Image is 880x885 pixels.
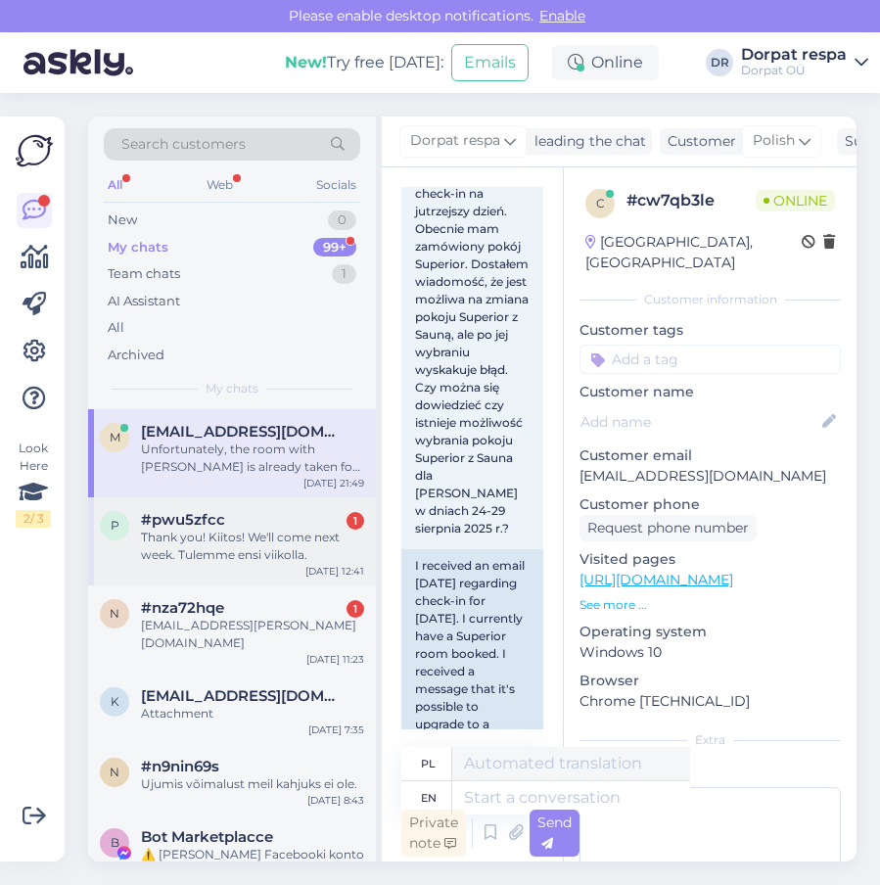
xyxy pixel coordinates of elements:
[108,292,180,311] div: AI Assistant
[312,172,360,198] div: Socials
[537,814,572,852] span: Send
[660,131,736,152] div: Customer
[410,130,500,152] span: Dorpat respa
[110,606,119,621] span: n
[579,445,841,466] p: Customer email
[141,423,345,441] span: mariuszspecht1992@gmail.com
[347,600,364,618] div: 1
[579,622,841,642] p: Operating system
[111,835,119,850] span: B
[285,51,443,74] div: Try free [DATE]:
[313,238,356,257] div: 99+
[579,671,841,691] p: Browser
[141,828,273,846] span: Bot Marketplacce
[753,130,795,152] span: Polish
[596,196,605,210] span: c
[285,53,327,71] b: New!
[552,45,659,80] div: Online
[401,810,466,857] div: Private note
[141,599,224,617] span: #nza72hqe
[111,694,119,709] span: k
[328,210,356,230] div: 0
[141,705,364,722] div: Attachment
[579,382,841,402] p: Customer name
[203,172,237,198] div: Web
[579,291,841,308] div: Customer information
[421,781,437,815] div: en
[741,47,847,63] div: Dorpat respa
[579,691,841,712] p: Chrome [TECHNICAL_ID]
[110,430,120,444] span: m
[141,529,364,564] div: Thank you! Kiitos! We'll come next week. Tulemme ensi viikolla.
[206,380,258,397] span: My chats
[141,617,364,652] div: [EMAIL_ADDRESS][PERSON_NAME][DOMAIN_NAME]
[305,564,364,579] div: [DATE] 12:41
[706,49,733,76] div: DR
[307,793,364,808] div: [DATE] 8:43
[306,652,364,667] div: [DATE] 11:23
[141,687,345,705] span: kirsti@jahilo.ee
[451,44,529,81] button: Emails
[332,264,356,284] div: 1
[108,210,137,230] div: New
[579,549,841,570] p: Visited pages
[579,731,841,749] div: Extra
[16,440,51,528] div: Look Here
[579,320,841,341] p: Customer tags
[141,441,364,476] div: Unfortunately, the room with [PERSON_NAME] is already taken for this dates.
[141,511,225,529] span: #pwu5zfcc
[303,476,364,490] div: [DATE] 21:49
[626,189,756,212] div: # cw7qb3le
[110,765,119,779] span: n
[111,518,119,533] span: p
[579,571,733,588] a: [URL][DOMAIN_NAME]
[741,63,847,78] div: Dorpat OÜ
[16,510,51,528] div: 2 / 3
[580,411,818,433] input: Add name
[579,642,841,663] p: Windows 10
[756,190,835,211] span: Online
[308,722,364,737] div: [DATE] 7:35
[108,318,124,338] div: All
[579,761,841,781] p: Notes
[104,172,126,198] div: All
[16,132,53,169] img: Askly Logo
[741,47,868,78] a: Dorpat respaDorpat OÜ
[141,775,364,793] div: Ujumis võimalust meil kahjuks ei ole.
[527,131,646,152] div: leading the chat
[108,346,164,365] div: Archived
[121,134,246,155] span: Search customers
[579,345,841,374] input: Add a tag
[579,494,841,515] p: Customer phone
[347,512,364,530] div: 1
[421,747,436,780] div: pl
[108,264,180,284] div: Team chats
[579,466,841,487] p: [EMAIL_ADDRESS][DOMAIN_NAME]
[533,7,591,24] span: Enable
[141,758,219,775] span: #n9nin69s
[579,596,841,614] p: See more ...
[579,515,757,541] div: Request phone number
[585,232,802,273] div: [GEOGRAPHIC_DATA], [GEOGRAPHIC_DATA]
[108,238,168,257] div: My chats
[141,846,364,881] div: ⚠️ [PERSON_NAME] Facebooki konto rikub meie kogukonna reegleid. Hiljuti on meie süsteem saanud ka...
